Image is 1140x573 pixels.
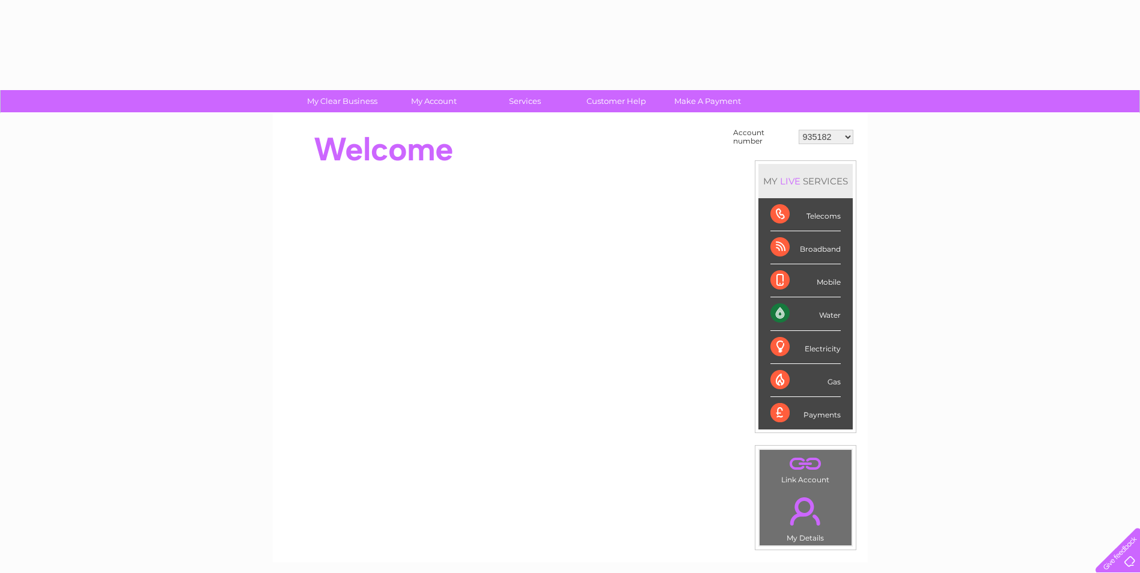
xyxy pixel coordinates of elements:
a: My Account [384,90,483,112]
div: MY SERVICES [758,164,853,198]
a: . [763,490,849,532]
div: Water [770,297,841,330]
a: Make A Payment [658,90,757,112]
div: Broadband [770,231,841,264]
div: Gas [770,364,841,397]
div: Payments [770,397,841,429]
div: Mobile [770,264,841,297]
td: Link Account [759,449,852,487]
a: Customer Help [567,90,666,112]
a: . [763,453,849,474]
a: Services [475,90,575,112]
td: My Details [759,487,852,546]
a: My Clear Business [293,90,392,112]
div: LIVE [778,175,803,187]
td: Account number [730,126,796,148]
div: Telecoms [770,198,841,231]
div: Electricity [770,331,841,364]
